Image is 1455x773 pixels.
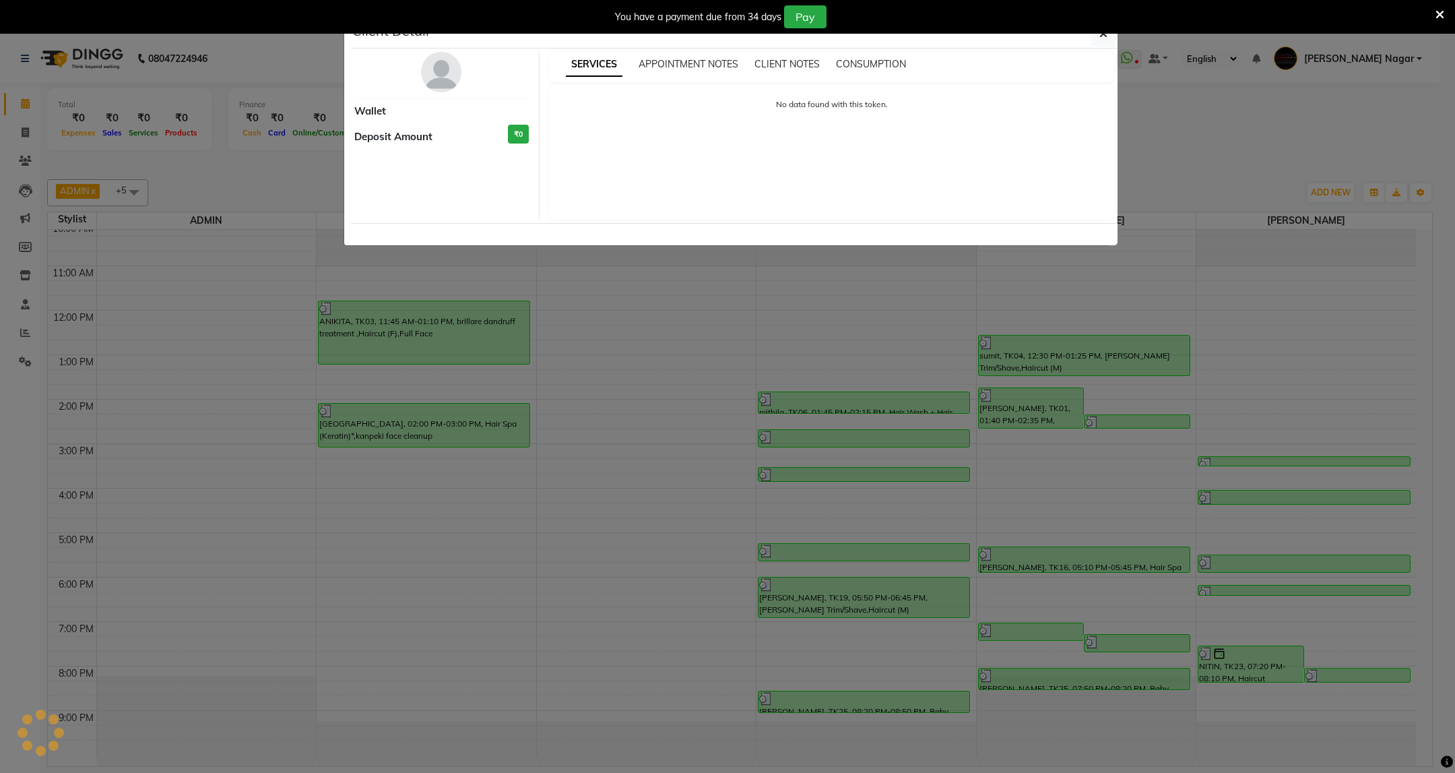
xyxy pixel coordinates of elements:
[836,58,906,70] span: CONSUMPTION
[563,98,1101,111] p: No data found with this token.
[508,125,529,144] h3: ₹0
[354,129,432,145] span: Deposit Amount
[566,53,622,77] span: SERVICES
[784,5,827,28] button: Pay
[639,58,738,70] span: APPOINTMENT NOTES
[754,58,820,70] span: CLIENT NOTES
[354,104,386,119] span: Wallet
[615,10,781,24] div: You have a payment due from 34 days
[421,52,461,92] img: avatar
